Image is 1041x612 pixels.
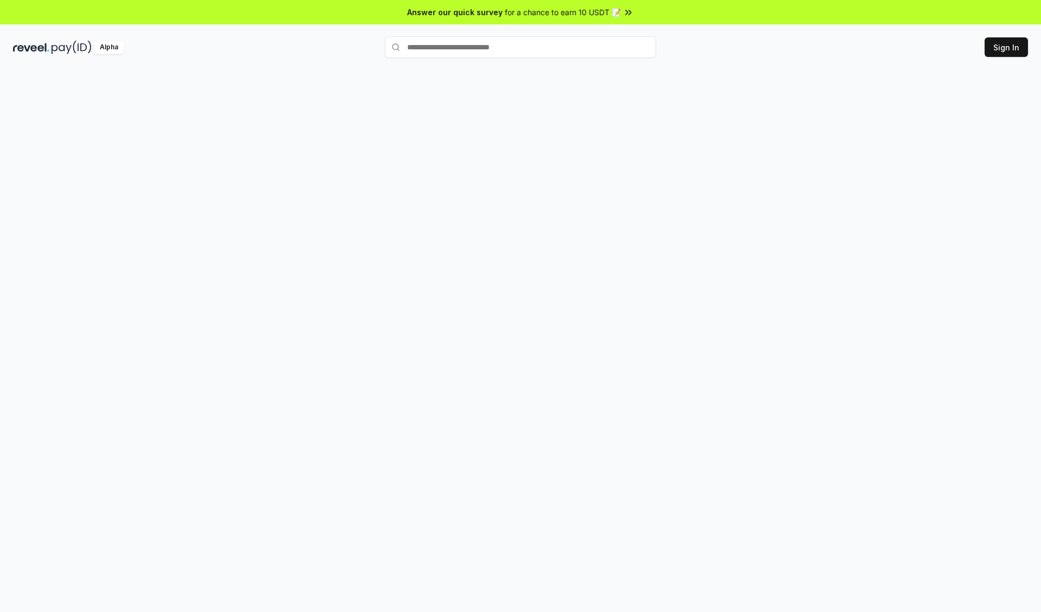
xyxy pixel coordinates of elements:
div: Alpha [94,41,124,54]
button: Sign In [985,37,1028,57]
img: reveel_dark [13,41,49,54]
span: Answer our quick survey [407,7,503,18]
img: pay_id [52,41,92,54]
span: for a chance to earn 10 USDT 📝 [505,7,621,18]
